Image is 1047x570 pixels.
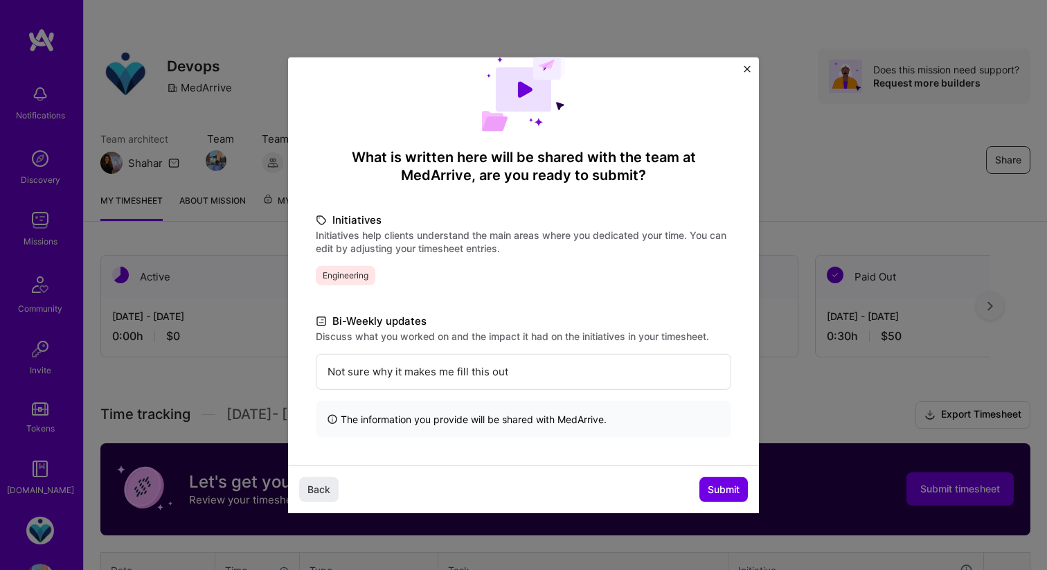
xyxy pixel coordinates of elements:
[299,477,339,502] button: Back
[327,411,338,426] i: icon InfoBlack
[316,313,327,329] i: icon DocumentBlack
[316,148,731,184] h4: What is written here will be shared with the team at MedArrive , are you ready to submit?
[316,265,375,285] span: Engineering
[481,47,566,131] img: Demo day
[316,228,731,254] label: Initiatives help clients understand the main areas where you dedicated your time. You can edit by...
[316,312,731,329] label: Bi-Weekly updates
[699,477,748,502] button: Submit
[316,329,731,342] label: Discuss what you worked on and the impact it had on the initiatives in your timesheet.
[316,212,327,228] i: icon TagBlack
[316,211,731,228] label: Initiatives
[316,400,731,437] div: The information you provide will be shared with MedArrive .
[328,364,719,378] p: Not sure why it makes me fill this out
[744,65,751,80] button: Close
[708,483,740,497] span: Submit
[307,483,330,497] span: Back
